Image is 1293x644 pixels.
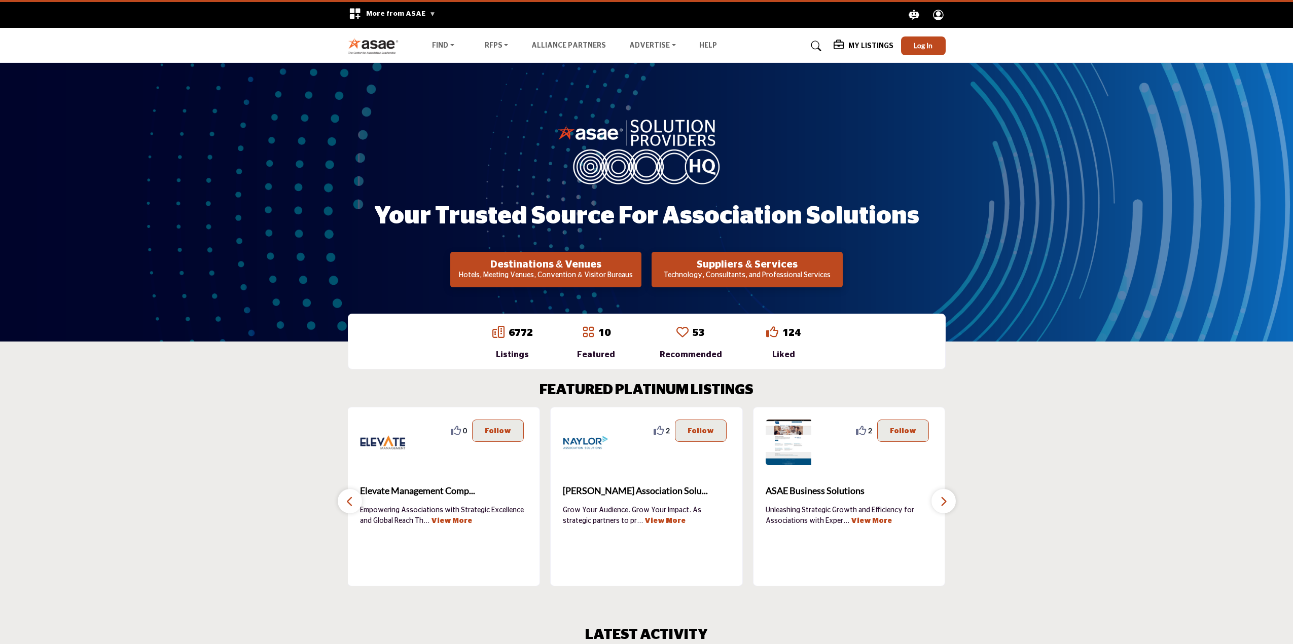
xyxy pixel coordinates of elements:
[478,39,516,53] a: RFPs
[655,258,840,271] h2: Suppliers & Services
[693,328,705,338] a: 53
[450,252,641,287] button: Destinations & Venues Hotels, Meeting Venues, Convention & Visitor Bureaus
[360,505,527,525] p: Empowering Associations with Strategic Excellence and Global Reach Th
[890,425,916,436] p: Follow
[509,328,533,338] a: 6772
[843,517,849,524] span: ...
[644,517,686,524] a: View More
[582,326,594,340] a: Go to Featured
[868,425,872,436] span: 2
[563,420,608,465] img: Naylor Association Solutions
[558,117,735,184] img: image
[360,420,406,465] img: Elevate Management Company
[531,42,606,49] a: Alliance Partners
[766,505,933,525] p: Unleashing Strategic Growth and Efficiency for Associations with Exper
[563,484,730,498] span: [PERSON_NAME] Association Solu...
[848,42,893,51] h5: My Listings
[348,37,404,54] img: Site Logo
[637,517,643,524] span: ...
[463,425,467,436] span: 0
[360,484,527,498] span: Elevate Management Comp...
[655,271,840,281] p: Technology, Consultants, and Professional Services
[666,425,670,436] span: 2
[676,326,689,340] a: Go to Recommended
[699,42,717,49] a: Help
[453,258,638,271] h2: Destinations & Venues
[540,382,753,399] h2: FEATURED PLATINUM LISTINGS
[675,420,727,442] button: Follow
[577,349,615,361] div: Featured
[766,349,801,361] div: Liked
[366,10,436,17] span: More from ASAE
[342,2,442,28] div: More from ASAE
[374,201,919,232] h1: Your Trusted Source for Association Solutions
[563,505,730,525] p: Grow Your Audience. Grow Your Impact. As strategic partners to pr
[851,517,892,524] a: View More
[492,349,533,361] div: Listings
[782,328,801,338] a: 124
[877,420,929,442] button: Follow
[585,627,708,644] h2: LATEST ACTIVITY
[901,36,946,55] button: Log In
[660,349,722,361] div: Recommended
[423,517,429,524] span: ...
[472,420,524,442] button: Follow
[622,39,683,53] a: Advertise
[425,39,461,53] a: Find
[485,425,511,436] p: Follow
[801,38,828,54] a: Search
[598,328,610,338] a: 10
[688,425,714,436] p: Follow
[766,477,933,505] a: ASAE Business Solutions
[453,271,638,281] p: Hotels, Meeting Venues, Convention & Visitor Bureaus
[360,477,527,505] a: Elevate Management Comp...
[431,517,472,524] a: View More
[834,40,893,52] div: My Listings
[914,41,932,50] span: Log In
[563,477,730,505] a: [PERSON_NAME] Association Solu...
[360,477,527,505] b: Elevate Management Company
[563,477,730,505] b: Naylor Association Solutions
[766,420,811,465] img: ASAE Business Solutions
[652,252,843,287] button: Suppliers & Services Technology, Consultants, and Professional Services
[766,484,933,498] span: ASAE Business Solutions
[766,326,778,338] i: Go to Liked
